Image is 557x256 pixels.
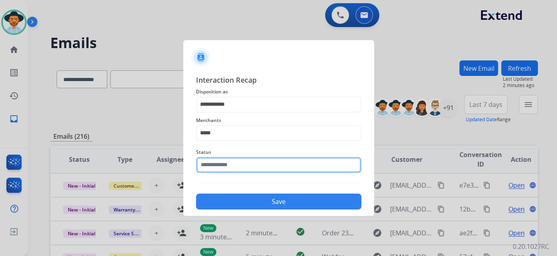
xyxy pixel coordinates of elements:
[196,87,361,97] span: Disposition as
[196,194,361,209] button: Save
[196,116,361,125] span: Merchants
[196,74,361,87] span: Interaction Recap
[191,48,210,67] img: contactIcon
[513,242,549,251] p: 0.20.1027RC
[196,147,361,157] span: Status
